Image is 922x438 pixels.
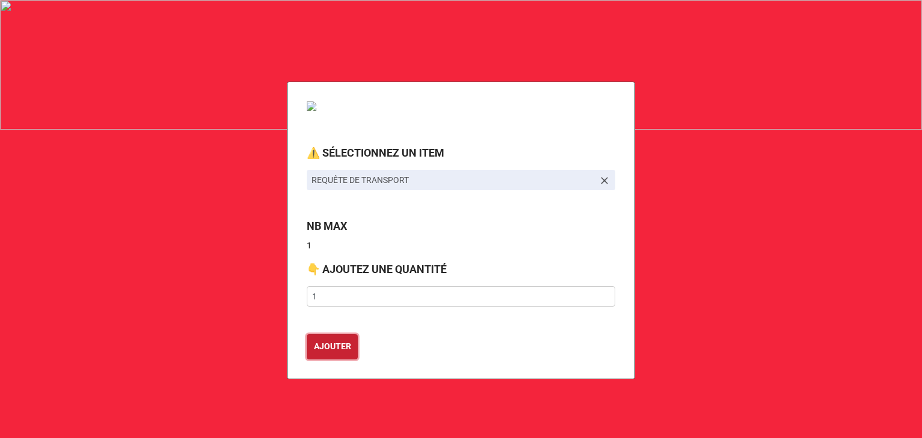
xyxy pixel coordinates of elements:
label: ⚠️ SÉLECTIONNEZ UN ITEM [307,145,444,161]
img: VSJ_SERV_LOIS_SPORT_DEV_SOC.png [307,101,427,111]
b: NB MAX [307,220,347,232]
label: 👇 AJOUTEZ UNE QUANTITÉ [307,261,447,278]
p: REQUÊTE DE TRANSPORT [312,174,594,186]
b: AJOUTER [314,340,351,353]
button: AJOUTER [307,334,358,359]
p: 1 [307,239,615,251]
